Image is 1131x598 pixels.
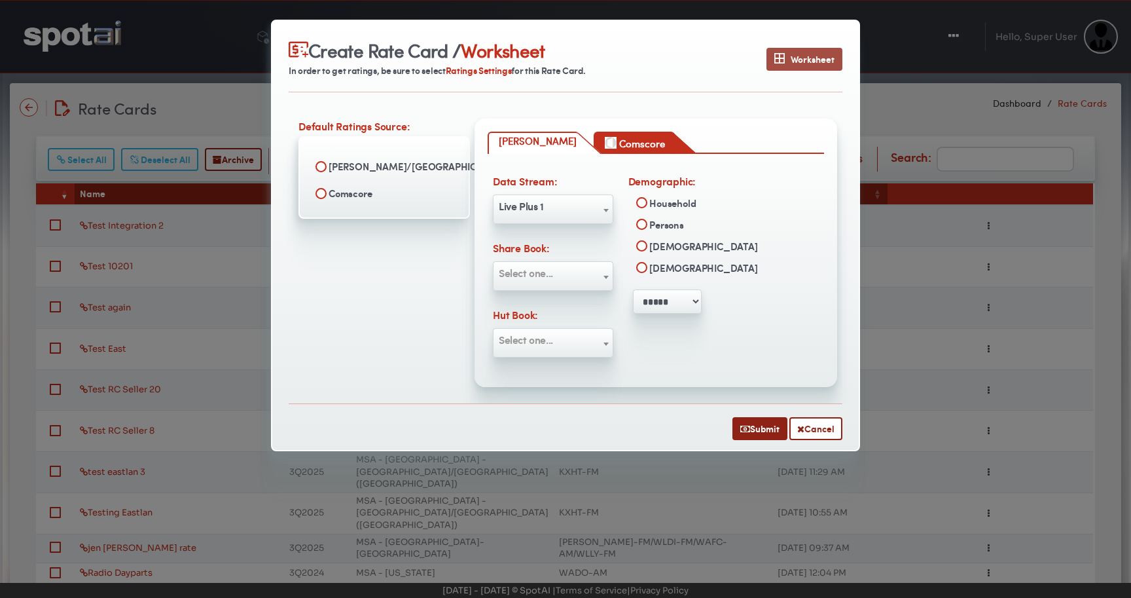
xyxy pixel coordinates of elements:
button: Cancel [789,417,842,440]
span: Worksheet [461,37,545,63]
label: Comscore [309,182,459,204]
span: Select one... [499,332,553,347]
label: [PERSON_NAME]/[GEOGRAPHIC_DATA] [309,155,459,178]
span: Select one... [499,265,553,280]
label: Persons [646,217,684,234]
label: [DEMOGRAPHIC_DATA] [646,261,757,278]
span: Comscore [619,136,665,151]
label: Hut Book: [493,307,538,325]
small: In order to get ratings, be sure to select for this Rate Card. [289,64,585,77]
label: Demographic: [628,174,696,191]
label: Data Stream: [493,174,558,191]
label: Default Ratings Source: [298,119,410,136]
label: Household [646,196,696,213]
button: Worksheet [766,48,842,71]
div: Create Rate Card / [289,37,588,63]
a: [PERSON_NAME] [488,132,579,154]
span: Live Plus 1 [494,196,613,217]
span: Ratings Settings [446,64,512,77]
span: Worksheet [774,52,835,66]
label: [DEMOGRAPHIC_DATA] [646,239,757,256]
img: comscore-logo.png [605,137,617,149]
button: Submit [732,417,787,440]
span: Live Plus 1 [493,195,613,224]
label: Share Book: [493,240,550,258]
